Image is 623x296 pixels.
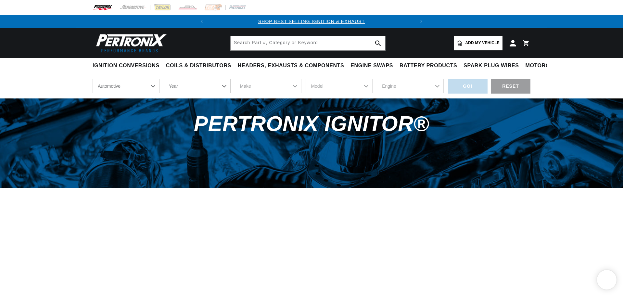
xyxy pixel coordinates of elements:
div: RESET [491,79,530,94]
summary: Ignition Conversions [93,58,163,73]
span: Add my vehicle [465,40,500,46]
summary: Coils & Distributors [163,58,235,73]
summary: Headers, Exhausts & Components [235,58,347,73]
span: Headers, Exhausts & Components [238,62,344,69]
div: 1 of 2 [208,18,415,25]
div: Announcement [208,18,415,25]
span: Motorcycle [526,62,564,69]
select: Year [164,79,231,93]
select: Ride Type [93,79,159,93]
span: Coils & Distributors [166,62,231,69]
summary: Engine Swaps [347,58,396,73]
span: PerTronix Ignitor® [194,112,429,135]
select: Make [235,79,302,93]
button: search button [371,36,385,50]
span: Spark Plug Wires [464,62,519,69]
button: Translation missing: en.sections.announcements.next_announcement [415,15,428,28]
summary: Battery Products [396,58,460,73]
a: SHOP BEST SELLING IGNITION & EXHAUST [258,19,365,24]
input: Search Part #, Category or Keyword [231,36,385,50]
span: Battery Products [400,62,457,69]
slideshow-component: Translation missing: en.sections.announcements.announcement_bar [76,15,547,28]
a: Add my vehicle [454,36,502,50]
span: Engine Swaps [350,62,393,69]
summary: Spark Plug Wires [460,58,522,73]
button: Translation missing: en.sections.announcements.previous_announcement [195,15,208,28]
summary: Motorcycle [522,58,567,73]
img: Pertronix [93,32,167,54]
select: Engine [377,79,444,93]
select: Model [306,79,373,93]
span: Ignition Conversions [93,62,159,69]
